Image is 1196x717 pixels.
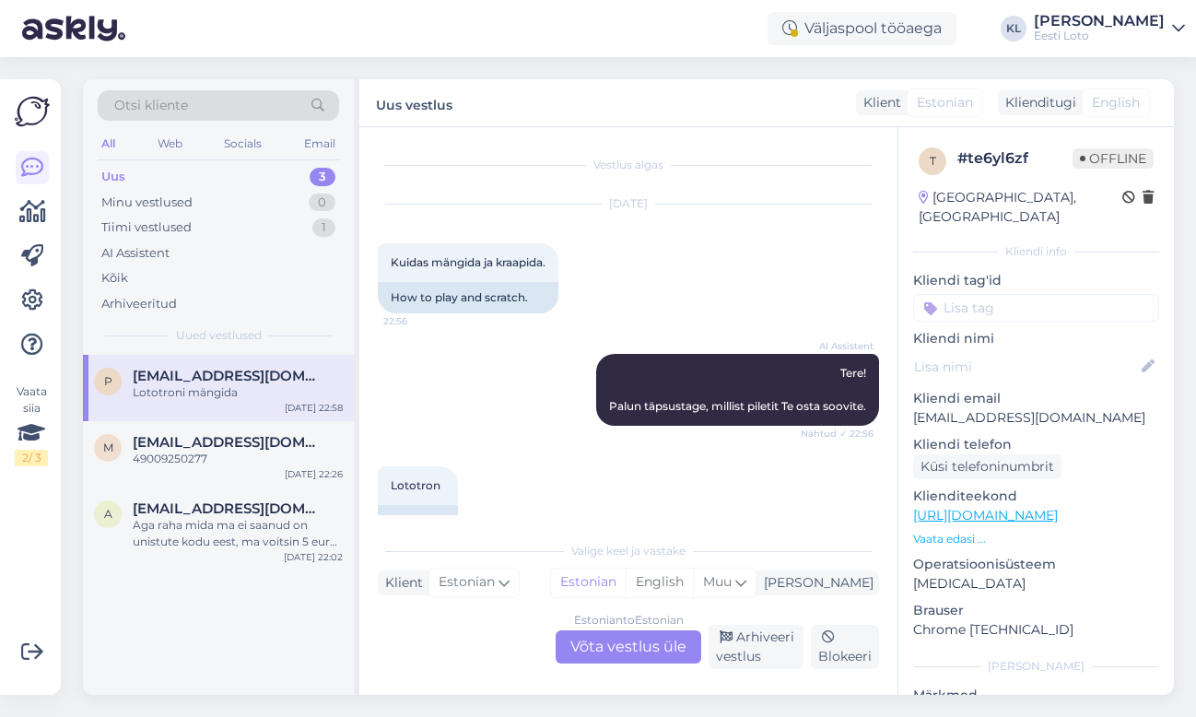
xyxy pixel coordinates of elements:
[378,543,879,559] div: Valige keel ja vastake
[957,147,1073,170] div: # te6yl6zf
[913,658,1159,675] div: [PERSON_NAME]
[285,401,343,415] div: [DATE] 22:58
[768,12,956,45] div: Väljaspool tööaega
[919,188,1122,227] div: [GEOGRAPHIC_DATA], [GEOGRAPHIC_DATA]
[376,90,452,115] label: Uus vestlus
[1001,16,1026,41] div: KL
[383,314,452,328] span: 22:56
[378,157,879,173] div: Vestlus algas
[913,620,1159,640] p: Chrome [TECHNICAL_ID]
[312,218,335,237] div: 1
[114,96,188,115] span: Otsi kliente
[1034,14,1165,29] div: [PERSON_NAME]
[913,294,1159,322] input: Lisa tag
[804,339,874,353] span: AI Assistent
[551,569,626,596] div: Estonian
[913,487,1159,506] p: Klienditeekond
[101,295,177,313] div: Arhiveeritud
[103,441,113,454] span: m
[15,383,48,466] div: Vaata siia
[913,574,1159,594] p: [MEDICAL_DATA]
[391,478,440,492] span: Lototron
[1034,14,1185,43] a: [PERSON_NAME]Eesti Loto
[1034,29,1165,43] div: Eesti Loto
[284,550,343,564] div: [DATE] 22:02
[913,601,1159,620] p: Brauser
[133,384,343,401] div: Lototroni mängida
[1092,93,1140,112] span: English
[1073,148,1154,169] span: Offline
[300,132,339,156] div: Email
[913,329,1159,348] p: Kliendi nimi
[133,368,324,384] span: piretkont4@gmail.com
[154,132,186,156] div: Web
[101,194,193,212] div: Minu vestlused
[626,569,693,596] div: English
[309,194,335,212] div: 0
[801,427,874,441] span: Nähtud ✓ 22:56
[998,93,1076,112] div: Klienditugi
[709,625,803,669] div: Arhiveeri vestlus
[913,435,1159,454] p: Kliendi telefon
[913,389,1159,408] p: Kliendi email
[439,572,495,593] span: Estonian
[378,282,558,313] div: How to play and scratch.
[15,450,48,466] div: 2 / 3
[913,454,1061,479] div: Küsi telefoninumbrit
[220,132,265,156] div: Socials
[811,625,879,669] div: Blokeeri
[101,168,125,186] div: Uus
[913,507,1058,523] a: [URL][DOMAIN_NAME]
[15,94,50,129] img: Askly Logo
[756,573,874,593] div: [PERSON_NAME]
[391,255,545,269] span: Kuidas mängida ja kraapida.
[104,507,112,521] span: a
[914,357,1138,377] input: Lisa nimi
[133,451,343,467] div: 49009250277
[98,132,119,156] div: All
[574,612,684,629] div: Estonian to Estonian
[913,686,1159,705] p: Märkmed
[133,434,324,451] span: marinagluskova23@gmail.com
[703,573,732,590] span: Muu
[913,271,1159,290] p: Kliendi tag'id
[556,630,701,664] div: Võta vestlus üle
[913,408,1159,428] p: [EMAIL_ADDRESS][DOMAIN_NAME]
[133,517,343,550] div: Aga raha mida ma ei saanud on unistute kodu eest, ma voitsin 5 eurot ning see raga ei kantud mu s...
[913,243,1159,260] div: Kliendi info
[378,573,423,593] div: Klient
[133,500,324,517] span: anet838@gmail.com
[176,327,262,344] span: Uued vestlused
[285,467,343,481] div: [DATE] 22:26
[856,93,901,112] div: Klient
[378,505,458,536] div: Lottotron
[913,555,1159,574] p: Operatsioonisüsteem
[101,269,128,288] div: Kõik
[101,218,192,237] div: Tiimi vestlused
[101,244,170,263] div: AI Assistent
[930,154,936,168] span: t
[378,195,879,212] div: [DATE]
[310,168,335,186] div: 3
[104,374,112,388] span: p
[913,531,1159,547] p: Vaata edasi ...
[917,93,973,112] span: Estonian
